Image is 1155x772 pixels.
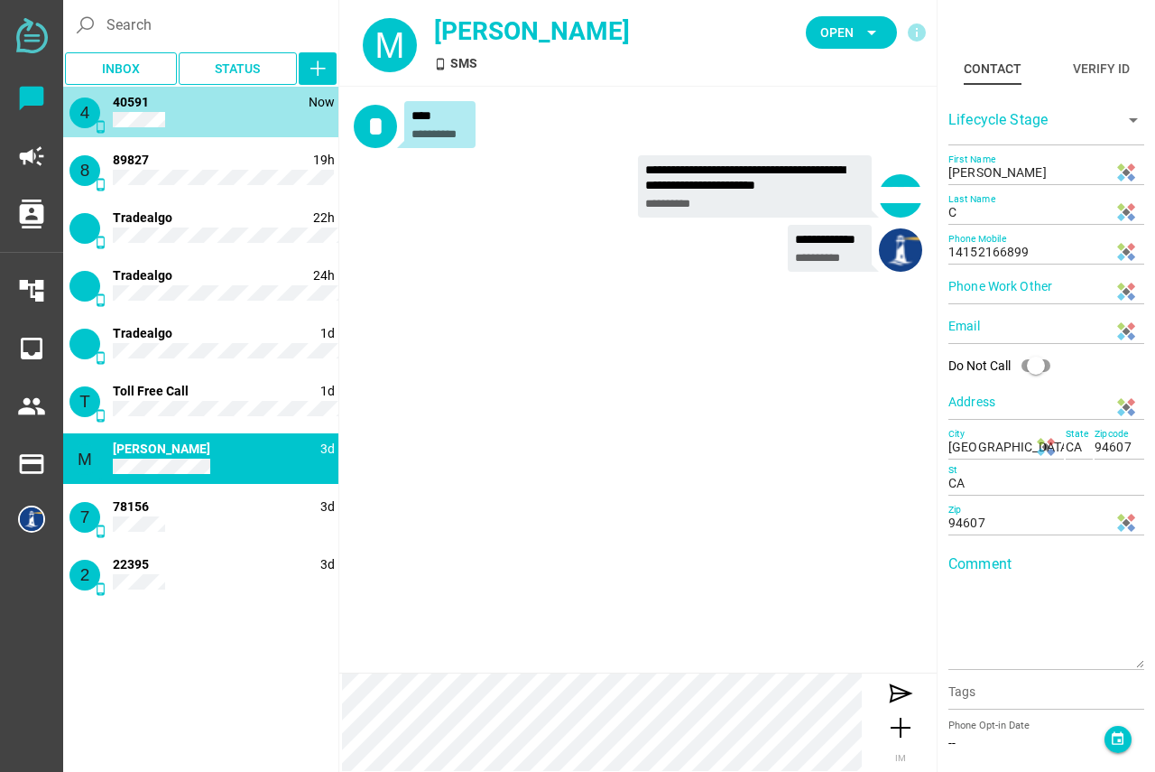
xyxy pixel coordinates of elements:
img: 5e5013c4774eeba51c753a8a-30.png [18,506,45,533]
div: SMS [434,54,716,73]
i: SMS [94,409,107,423]
img: Sticky Password [1117,398,1135,416]
i: SMS [94,351,107,365]
i: chat_bubble [17,84,46,113]
div: Do Not Call [948,348,1061,384]
i: SMS [434,58,447,70]
span: 1759009423 [320,557,335,572]
span: 1759165331 [313,268,335,283]
button: Inbox [65,52,177,85]
span: M [374,25,404,65]
input: Last Name [948,189,1144,225]
div: Do Not Call [948,357,1011,376]
i: SMS [94,582,107,596]
span: T [79,392,90,411]
span: 1759009433 [320,499,335,514]
input: Email [948,308,1144,344]
i: event [1110,731,1125,747]
input: Zip [948,499,1144,535]
span: 40591 [113,95,149,109]
div: Contact [964,58,1021,79]
span: 1759183453 [313,153,335,167]
span: 1759172645 [313,210,335,225]
i: SMS [94,236,107,249]
span: 13322424861 [113,326,172,340]
input: City [948,423,1064,460]
input: Phone Mobile [948,228,1144,265]
input: Phone Work Other [948,268,1144,304]
img: Sticky Password [1117,203,1135,221]
span: M [78,450,92,469]
input: First Name [948,149,1144,185]
span: 78156 [113,499,149,514]
span: 8 [80,161,90,180]
span: 14152166899 [113,442,210,456]
span: 89827 [113,153,149,167]
span: 2 [80,565,90,584]
i: SMS [94,120,107,134]
span: 7 [80,507,90,526]
img: Sticky Password [1117,514,1135,532]
textarea: Comment [948,563,1144,668]
span: 1759009617 [320,442,335,456]
span: IM [895,753,906,763]
img: Sticky Password [1117,283,1135,301]
i: SMS [94,467,107,480]
div: -- [948,734,1104,753]
input: Address [948,384,1144,420]
span: Open [820,22,854,43]
input: St [948,460,1144,496]
img: Sticky Password [1117,243,1135,261]
span: Status [215,58,260,79]
span: 1759161410 [320,326,335,340]
i: info [906,22,928,43]
div: Verify ID [1073,58,1130,79]
i: campaign [17,142,46,171]
input: State [1066,423,1093,460]
i: arrow_drop_down [861,22,882,43]
span: Inbox [102,58,140,79]
img: Sticky Password [1037,438,1055,456]
div: Phone Opt-in Date [948,719,1104,734]
i: arrow_drop_down [1123,109,1144,131]
i: account_tree [17,276,46,305]
i: SMS [94,178,107,191]
i: inbox [17,334,46,363]
i: SMS [94,525,107,538]
div: [PERSON_NAME] [434,13,716,51]
button: Open [806,16,897,49]
span: 13327773250 [113,210,172,225]
img: Sticky Password [1117,322,1135,340]
span: 16466875424 [113,268,172,283]
i: people [17,392,46,421]
img: 5e5013c4774eeba51c753a8a-30.png [879,228,922,272]
span: 18662296962 [113,384,189,398]
input: Zipcode [1095,423,1144,460]
span: 4 [80,103,90,122]
button: Status [179,52,298,85]
img: svg+xml;base64,PD94bWwgdmVyc2lvbj0iMS4wIiBlbmNvZGluZz0iVVRGLTgiPz4KPHN2ZyB2ZXJzaW9uPSIxLjEiIHZpZX... [16,18,48,53]
span: 1759250673 [309,95,335,109]
span: 1759161359 [320,384,335,398]
i: contacts [17,200,46,228]
i: payment [17,450,46,479]
img: Sticky Password [1117,163,1135,181]
input: Tags [948,686,1144,708]
span: 22395 [113,557,149,572]
i: SMS [94,293,107,307]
